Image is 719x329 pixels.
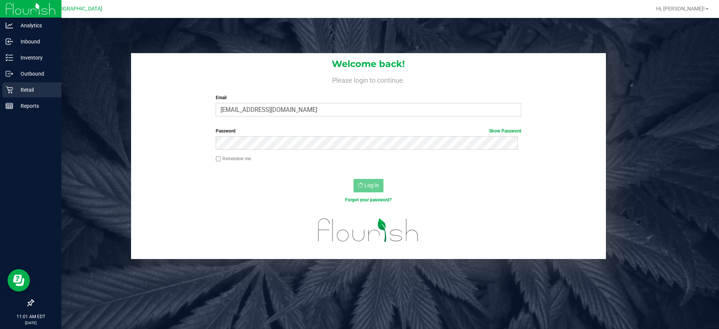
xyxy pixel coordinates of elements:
[6,102,13,110] inline-svg: Reports
[309,211,428,249] img: flourish_logo.svg
[131,75,606,84] h4: Please login to continue.
[51,6,102,12] span: [GEOGRAPHIC_DATA]
[7,269,30,292] iframe: Resource center
[345,197,392,202] a: Forgot your password?
[3,320,58,326] p: [DATE]
[6,22,13,29] inline-svg: Analytics
[6,70,13,77] inline-svg: Outbound
[131,59,606,69] h1: Welcome back!
[364,182,379,188] span: Log In
[13,53,58,62] p: Inventory
[354,179,383,192] button: Log In
[216,155,251,162] label: Remember me
[216,94,521,101] label: Email
[656,6,705,12] span: Hi, [PERSON_NAME]!
[216,156,221,162] input: Remember me
[6,38,13,45] inline-svg: Inbound
[13,69,58,78] p: Outbound
[489,128,521,134] a: Show Password
[13,85,58,94] p: Retail
[3,313,58,320] p: 11:01 AM EDT
[6,86,13,94] inline-svg: Retail
[216,128,236,134] span: Password
[6,54,13,61] inline-svg: Inventory
[13,37,58,46] p: Inbound
[13,21,58,30] p: Analytics
[13,101,58,110] p: Reports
